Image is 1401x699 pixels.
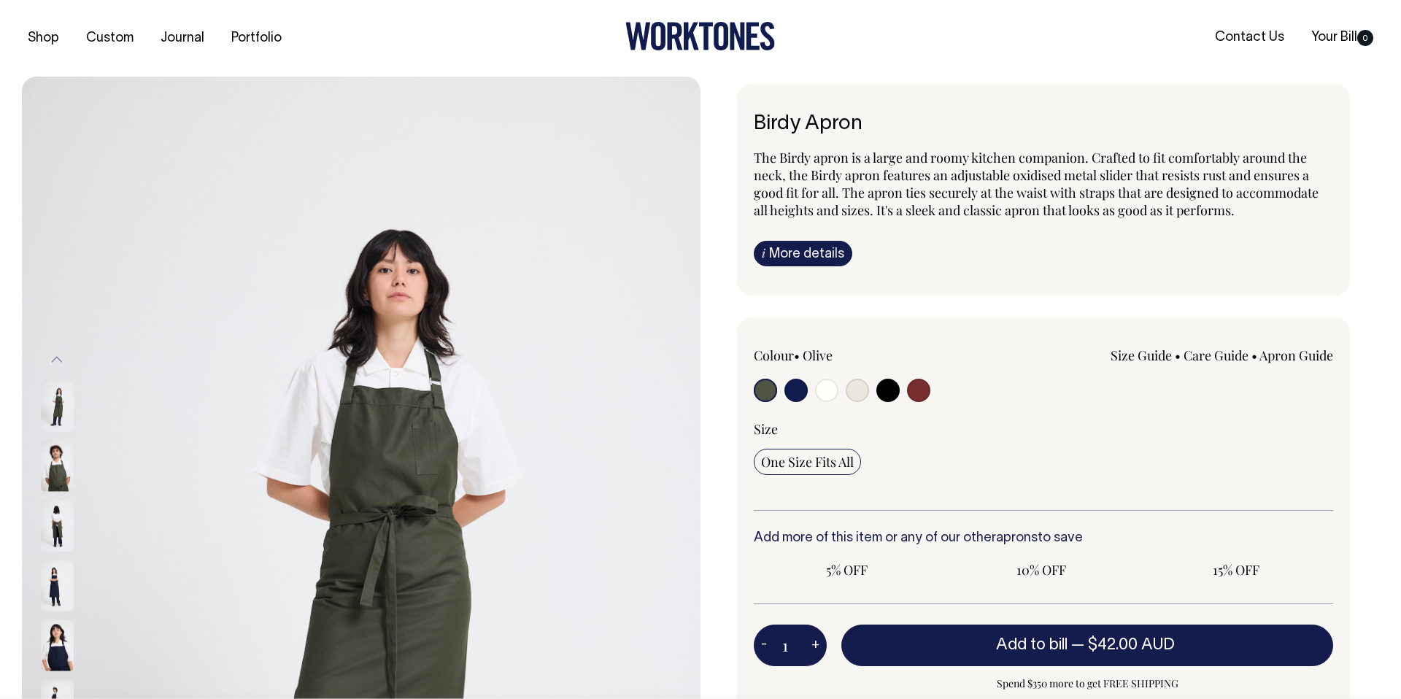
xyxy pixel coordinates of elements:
[754,557,940,583] input: 5% OFF
[41,500,74,551] img: olive
[1111,347,1172,364] a: Size Guide
[841,675,1333,692] span: Spend $350 more to get FREE SHIPPING
[225,26,287,50] a: Portfolio
[794,347,800,364] span: •
[46,344,68,376] button: Previous
[1071,638,1178,652] span: —
[804,631,827,660] button: +
[754,347,986,364] div: Colour
[1251,347,1257,364] span: •
[41,380,74,431] img: olive
[1150,561,1321,579] span: 15% OFF
[841,625,1333,665] button: Add to bill —$42.00 AUD
[754,149,1319,219] span: The Birdy apron is a large and roomy kitchen companion. Crafted to fit comfortably around the nec...
[1088,638,1175,652] span: $42.00 AUD
[80,26,139,50] a: Custom
[1143,557,1329,583] input: 15% OFF
[1184,347,1248,364] a: Care Guide
[754,631,774,660] button: -
[996,532,1038,544] a: aprons
[996,638,1068,652] span: Add to bill
[41,560,74,611] img: dark-navy
[1259,347,1333,364] a: Apron Guide
[22,26,65,50] a: Shop
[803,347,833,364] label: Olive
[754,449,861,475] input: One Size Fits All
[1357,30,1373,46] span: 0
[754,241,852,266] a: iMore details
[1175,347,1181,364] span: •
[754,420,1333,438] div: Size
[1209,26,1290,50] a: Contact Us
[754,531,1333,546] h6: Add more of this item or any of our other to save
[949,557,1135,583] input: 10% OFF
[761,453,854,471] span: One Size Fits All
[754,113,1333,136] h6: Birdy Apron
[1305,26,1379,50] a: Your Bill0
[956,561,1127,579] span: 10% OFF
[155,26,210,50] a: Journal
[762,245,765,260] span: i
[41,440,74,491] img: olive
[41,619,74,671] img: dark-navy
[761,561,933,579] span: 5% OFF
